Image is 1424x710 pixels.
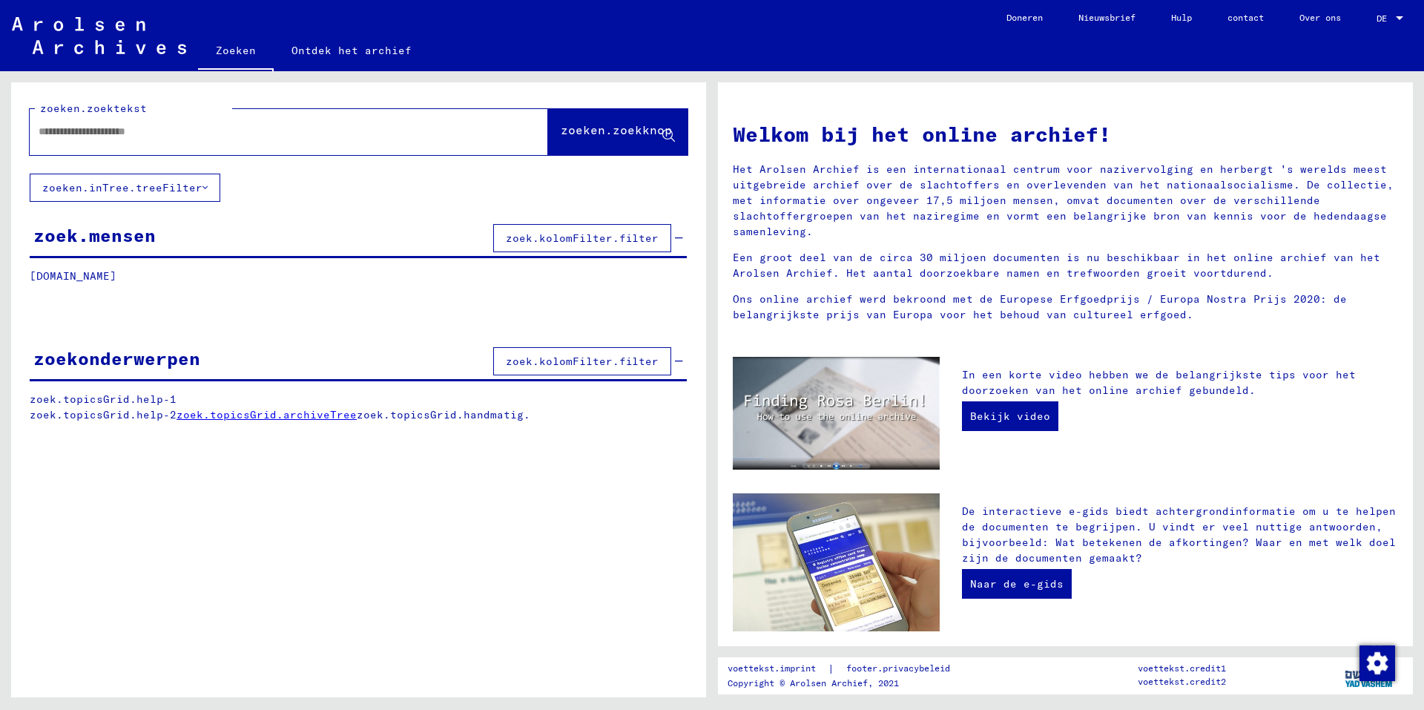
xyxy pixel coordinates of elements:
font: Over ons [1299,12,1341,23]
button: zoek.kolomFilter.filter [493,347,671,375]
font: zoeken.zoekknop [561,122,672,137]
font: Nieuwsbrief [1078,12,1135,23]
button: zoeken.zoekknop [548,109,688,155]
font: voettekst.credit1 [1138,663,1226,674]
a: voettekst.imprint [728,661,828,677]
a: Naar de e-gids [962,569,1072,599]
img: Wijzigingstoestemming [1359,645,1395,681]
font: footer.privacybeleid [846,663,950,674]
font: Naar de e-gids [970,577,1064,591]
img: yv_logo.png [1342,657,1397,694]
font: [DOMAIN_NAME] [30,269,116,283]
font: zoekonderwerpen [33,347,200,369]
img: video.jpg [733,357,940,470]
font: Doneren [1006,12,1043,23]
font: Zoeken [216,44,256,57]
font: contact [1227,12,1264,23]
font: Een groot deel van de circa 30 miljoen documenten is nu beschikbaar in het online archief van het... [733,251,1380,280]
font: Ontdek het archief [291,44,412,57]
font: Het Arolsen Archief is een internationaal centrum voor nazivervolging en herbergt 's werelds mees... [733,162,1394,238]
font: De interactieve e-gids biedt achtergrondinformatie om u te helpen de documenten te begrijpen. U v... [962,504,1396,565]
font: zoek.mensen [33,224,156,246]
font: zoeken.zoektekst [40,102,147,115]
font: zoek.topicsGrid.help-2 [30,408,177,421]
a: footer.privacybeleid [834,661,968,677]
font: In een korte video hebben we de belangrijkste tips voor het doorzoeken van het online archief geb... [962,368,1356,397]
a: zoek.topicsGrid.archiveTree [177,408,357,421]
a: Ontdek het archief [274,33,429,68]
img: Arolsen_neg.svg [12,17,186,54]
font: zoek.kolomFilter.filter [506,355,659,368]
font: voettekst.credit2 [1138,676,1226,687]
font: | [828,662,834,675]
font: zoek.kolomFilter.filter [506,231,659,245]
a: Zoeken [198,33,274,71]
font: DE [1377,13,1387,24]
font: zoeken.inTree.treeFilter [42,181,202,194]
font: Copyright © Arolsen Archief, 2021 [728,677,899,688]
button: zoeken.inTree.treeFilter [30,174,220,202]
button: zoek.kolomFilter.filter [493,224,671,252]
img: eguide.jpg [733,493,940,631]
font: zoek.topicsGrid.help-1 [30,392,177,406]
font: Welkom bij het online archief! [733,121,1111,147]
font: Bekijk video [970,410,1050,423]
font: Ons online archief werd bekroond met de Europese Erfgoedprijs / Europa Nostra Prijs 2020: de bela... [733,292,1347,321]
font: Hulp [1171,12,1192,23]
a: Bekijk video [962,401,1058,431]
font: voettekst.imprint [728,663,816,674]
font: zoek.topicsGrid.handmatig. [357,408,530,421]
